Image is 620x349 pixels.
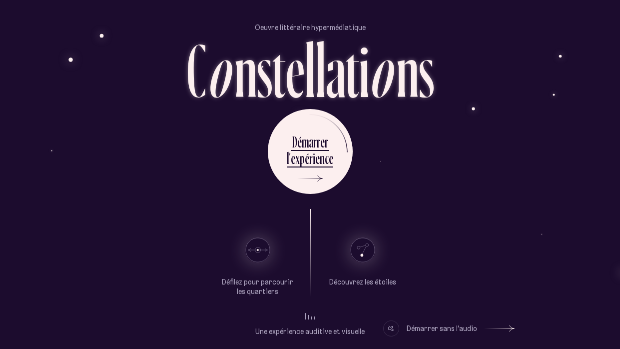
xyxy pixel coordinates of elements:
div: o [206,32,234,107]
div: n [234,32,257,107]
div: r [317,132,320,151]
div: Démarrer sans l’audio [407,320,477,336]
p: Une expérience auditive et visuelle [255,327,365,337]
div: r [313,132,317,151]
div: t [272,32,286,107]
div: ’ [289,148,291,168]
div: e [320,132,325,151]
div: s [257,32,272,107]
div: c [325,148,329,168]
div: e [286,32,305,107]
div: é [297,132,302,151]
div: l [305,32,315,107]
div: e [315,148,320,168]
button: Démarrer sans l’audio [383,320,515,336]
div: i [313,148,315,168]
div: i [359,32,370,107]
div: e [291,148,295,168]
div: a [326,32,346,107]
div: m [302,132,309,151]
div: r [309,148,313,168]
div: D [292,132,297,151]
button: Démarrerl’expérience [268,109,353,194]
div: a [309,132,313,151]
div: r [325,132,328,151]
p: Défilez pour parcourir les quartiers [220,277,295,297]
div: n [320,148,325,168]
p: Oeuvre littéraire hypermédiatique [255,22,366,32]
p: Découvrez les étoiles [329,277,396,287]
div: n [396,32,419,107]
div: é [305,148,309,168]
div: p [300,148,305,168]
div: t [346,32,359,107]
div: l [287,148,289,168]
div: o [368,32,396,107]
div: s [419,32,434,107]
div: e [329,148,333,168]
div: l [315,32,326,107]
div: x [295,148,300,168]
div: C [186,32,206,107]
